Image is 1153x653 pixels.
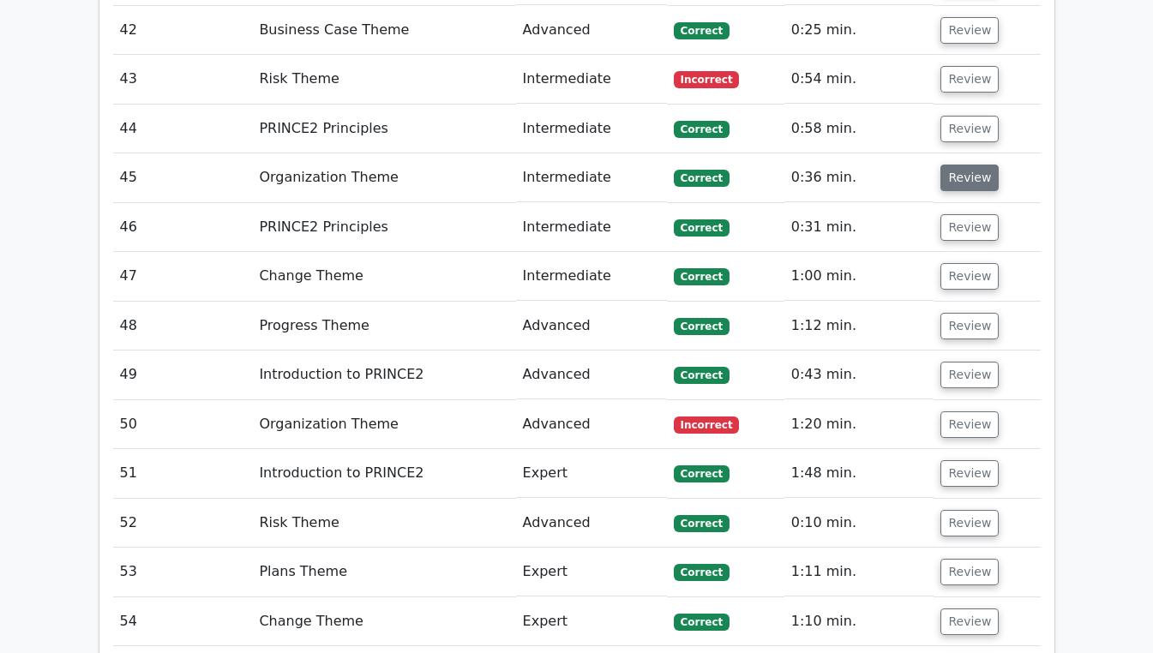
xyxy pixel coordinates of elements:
button: Review [940,214,999,241]
td: 43 [113,55,253,104]
button: Review [940,116,999,142]
td: 0:36 min. [784,153,934,202]
td: 46 [113,203,253,252]
td: 53 [113,548,253,596]
td: 48 [113,302,253,350]
button: Review [940,165,999,191]
td: Progress Theme [252,302,515,350]
td: 50 [113,400,253,449]
td: PRINCE2 Principles [252,203,515,252]
span: Correct [674,367,730,384]
td: 0:43 min. [784,350,934,399]
span: Incorrect [674,71,740,88]
td: Change Theme [252,252,515,301]
td: Plans Theme [252,548,515,596]
td: 1:20 min. [784,400,934,449]
button: Review [940,460,999,487]
td: Business Case Theme [252,6,515,55]
span: Correct [674,268,730,285]
button: Review [940,313,999,339]
span: Correct [674,219,730,237]
button: Review [940,608,999,635]
td: Advanced [516,499,667,548]
td: 54 [113,597,253,646]
td: Intermediate [516,252,667,301]
span: Correct [674,318,730,335]
td: 0:25 min. [784,6,934,55]
span: Correct [674,614,730,631]
td: 0:54 min. [784,55,934,104]
span: Correct [674,515,730,532]
td: 49 [113,350,253,399]
span: Correct [674,564,730,581]
td: 1:12 min. [784,302,934,350]
td: Advanced [516,350,667,399]
span: Incorrect [674,416,740,434]
button: Review [940,17,999,44]
td: 0:10 min. [784,499,934,548]
button: Review [940,510,999,536]
td: Organization Theme [252,153,515,202]
td: Risk Theme [252,55,515,104]
td: Expert [516,597,667,646]
td: Organization Theme [252,400,515,449]
td: Intermediate [516,153,667,202]
button: Review [940,66,999,93]
td: 0:31 min. [784,203,934,252]
span: Correct [674,121,730,138]
button: Review [940,362,999,388]
td: Advanced [516,6,667,55]
td: Expert [516,449,667,498]
td: 1:48 min. [784,449,934,498]
td: Risk Theme [252,499,515,548]
span: Correct [674,465,730,482]
button: Review [940,559,999,585]
td: 1:11 min. [784,548,934,596]
td: 0:58 min. [784,105,934,153]
td: Introduction to PRINCE2 [252,350,515,399]
td: Intermediate [516,105,667,153]
td: Advanced [516,302,667,350]
td: 51 [113,449,253,498]
td: 47 [113,252,253,301]
td: Change Theme [252,597,515,646]
td: 45 [113,153,253,202]
td: 1:00 min. [784,252,934,301]
span: Correct [674,22,730,39]
span: Correct [674,170,730,187]
td: Expert [516,548,667,596]
td: Introduction to PRINCE2 [252,449,515,498]
td: Intermediate [516,203,667,252]
td: 44 [113,105,253,153]
td: 42 [113,6,253,55]
td: Advanced [516,400,667,449]
button: Review [940,411,999,438]
td: 52 [113,499,253,548]
td: 1:10 min. [784,597,934,646]
button: Review [940,263,999,290]
td: Intermediate [516,55,667,104]
td: PRINCE2 Principles [252,105,515,153]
